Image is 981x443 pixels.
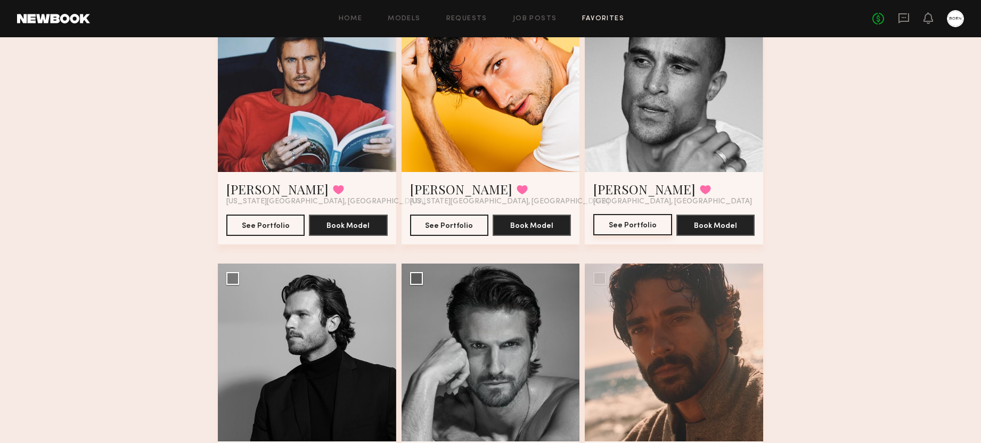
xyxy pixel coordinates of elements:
[446,15,487,22] a: Requests
[582,15,624,22] a: Favorites
[410,181,512,198] a: [PERSON_NAME]
[593,198,752,206] span: [GEOGRAPHIC_DATA], [GEOGRAPHIC_DATA]
[309,220,387,229] a: Book Model
[593,181,696,198] a: [PERSON_NAME]
[388,15,420,22] a: Models
[493,215,571,236] button: Book Model
[593,214,672,235] button: See Portfolio
[226,215,305,236] button: See Portfolio
[226,198,426,206] span: [US_STATE][GEOGRAPHIC_DATA], [GEOGRAPHIC_DATA]
[226,181,329,198] a: [PERSON_NAME]
[676,215,755,236] button: Book Model
[493,220,571,229] a: Book Model
[676,220,755,229] a: Book Model
[309,215,387,236] button: Book Model
[339,15,363,22] a: Home
[410,198,609,206] span: [US_STATE][GEOGRAPHIC_DATA], [GEOGRAPHIC_DATA]
[410,215,488,236] button: See Portfolio
[593,215,672,236] a: See Portfolio
[513,15,557,22] a: Job Posts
